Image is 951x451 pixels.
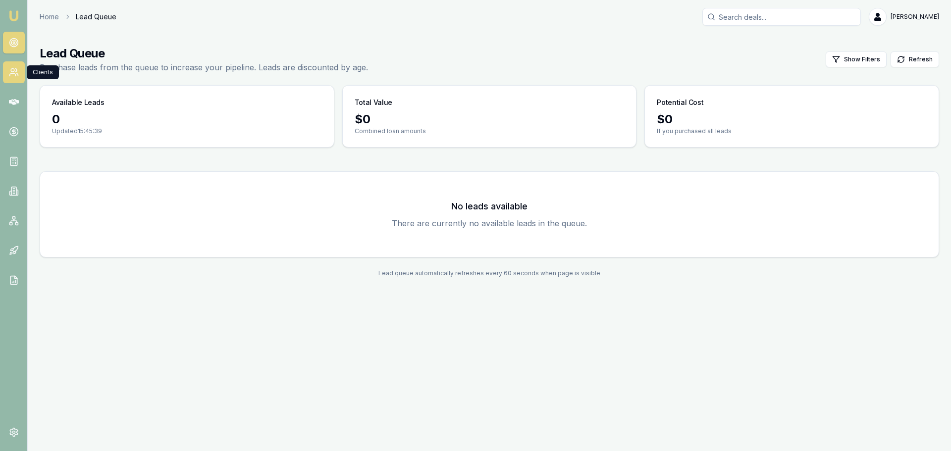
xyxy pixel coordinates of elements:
h1: Lead Queue [40,46,368,61]
h3: Potential Cost [657,98,703,107]
div: $ 0 [657,111,927,127]
p: Purchase leads from the queue to increase your pipeline. Leads are discounted by age. [40,61,368,73]
p: There are currently no available leads in the queue. [52,217,927,229]
div: Clients [27,65,59,79]
button: Refresh [891,51,939,67]
button: Show Filters [826,51,887,67]
div: $ 0 [355,111,625,127]
input: Search deals [702,8,861,26]
p: Combined loan amounts [355,127,625,135]
h3: Available Leads [52,98,105,107]
div: Lead queue automatically refreshes every 60 seconds when page is visible [40,269,939,277]
p: Updated 15:45:39 [52,127,322,135]
span: [PERSON_NAME] [891,13,939,21]
span: Lead Queue [76,12,116,22]
h3: No leads available [52,200,927,213]
img: emu-icon-u.png [8,10,20,22]
div: 0 [52,111,322,127]
p: If you purchased all leads [657,127,927,135]
a: Home [40,12,59,22]
h3: Total Value [355,98,392,107]
nav: breadcrumb [40,12,116,22]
